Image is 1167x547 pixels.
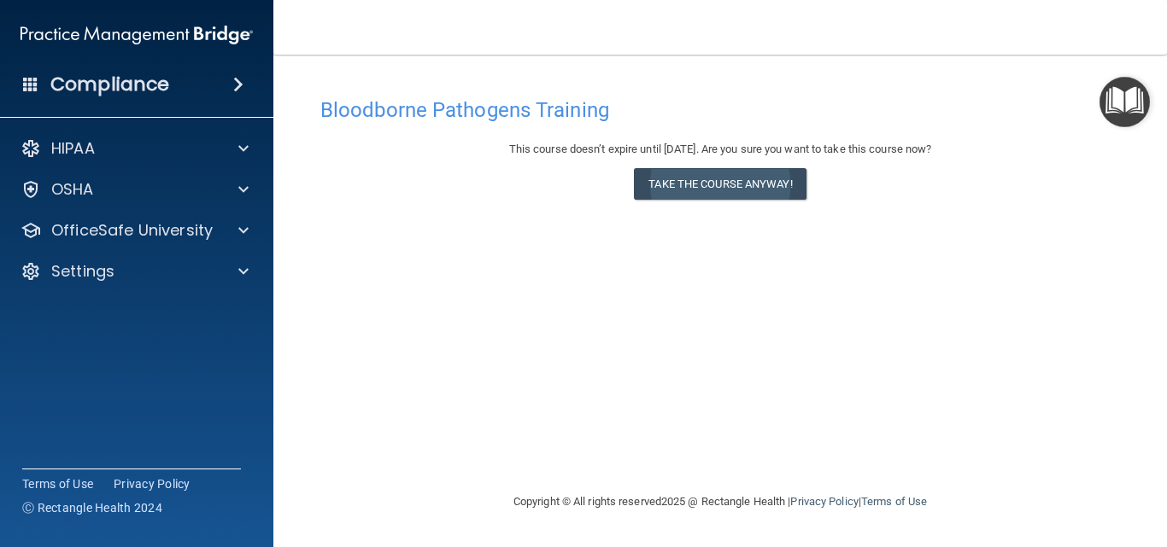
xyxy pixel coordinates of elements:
a: Terms of Use [22,475,93,492]
a: Settings [21,261,249,282]
span: Ⓒ Rectangle Health 2024 [22,499,162,516]
a: OfficeSafe University [21,220,249,241]
h4: Compliance [50,73,169,96]
div: This course doesn’t expire until [DATE]. Are you sure you want to take this course now? [320,139,1120,160]
a: HIPAA [21,138,249,159]
button: Open Resource Center [1100,77,1150,127]
div: Copyright © All rights reserved 2025 @ Rectangle Health | | [408,474,1032,529]
h4: Bloodborne Pathogens Training [320,99,1120,121]
p: HIPAA [51,138,95,159]
img: PMB logo [21,18,253,52]
a: Privacy Policy [790,495,858,508]
a: Terms of Use [861,495,927,508]
a: Privacy Policy [114,475,191,492]
button: Take the course anyway! [634,168,806,200]
p: Settings [51,261,114,282]
p: OfficeSafe University [51,220,213,241]
p: OSHA [51,179,94,200]
a: OSHA [21,179,249,200]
